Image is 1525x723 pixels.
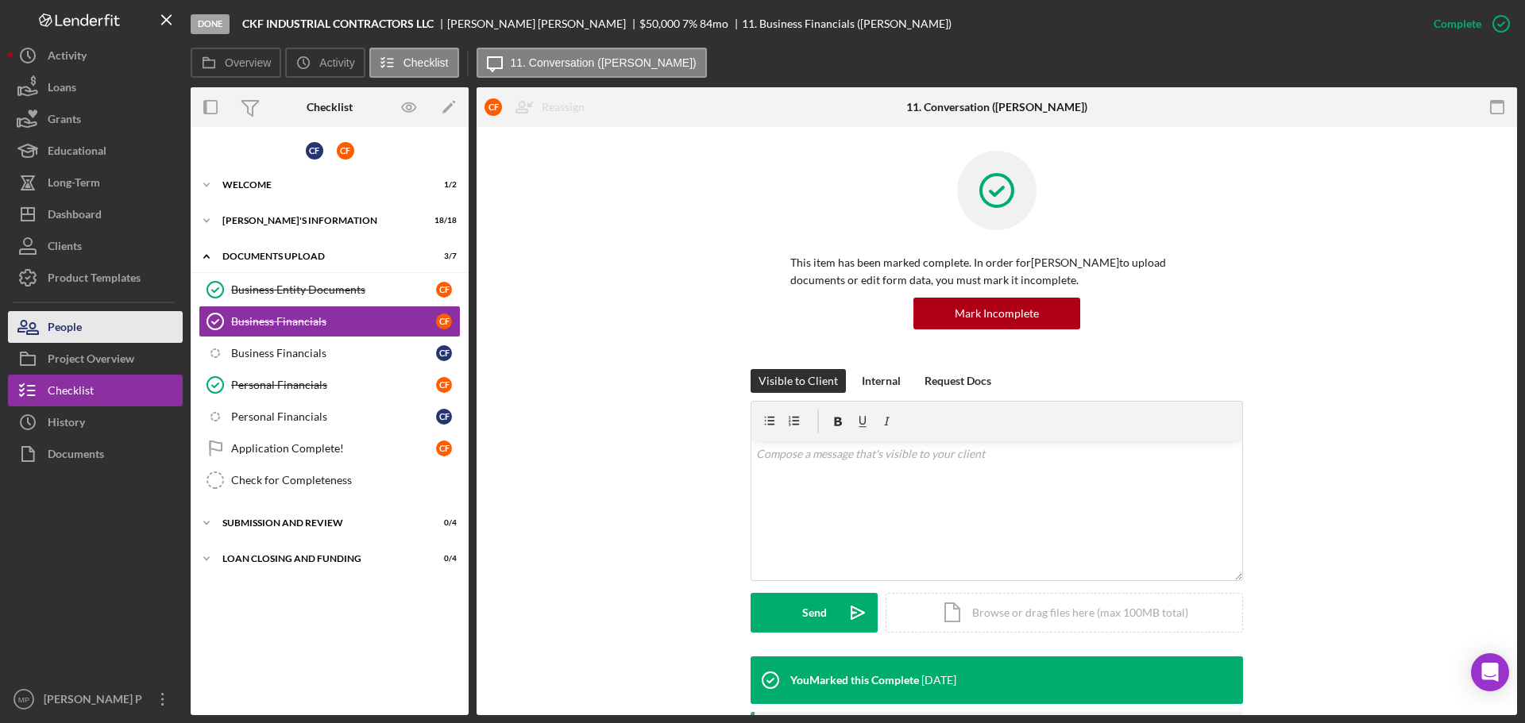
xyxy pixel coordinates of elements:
label: Checklist [403,56,449,69]
div: People [48,311,82,347]
div: History [48,406,85,442]
button: Dashboard [8,198,183,230]
button: Product Templates [8,262,183,294]
div: Educational [48,135,106,171]
div: Grants [48,103,81,139]
button: Activity [285,48,365,78]
div: Done [191,14,230,34]
button: People [8,311,183,343]
a: Loans [8,71,183,103]
button: History [8,406,183,438]
div: LOAN CLOSING AND FUNDING [222,554,417,563]
div: [PERSON_NAME]'S INFORMATION [222,216,417,225]
a: Business FinancialsCF [199,337,461,369]
div: 7 % [682,17,697,30]
div: 0 / 4 [428,518,457,528]
div: SUBMISSION AND REVIEW [222,518,417,528]
button: CFReassign [477,91,600,123]
div: 0 / 4 [428,554,457,563]
div: 1 / 2 [428,180,457,190]
div: 11. Business Financials ([PERSON_NAME]) [742,17,952,30]
div: Personal Financials [231,379,436,391]
button: Complete [1418,8,1517,40]
a: Application Complete!CF [199,433,461,464]
div: Business Financials [231,347,436,360]
a: Business FinancialsCF [199,306,461,337]
div: C F [436,440,452,456]
div: Application Complete! [231,442,436,455]
label: Overview [225,56,271,69]
div: Send [802,593,827,633]
div: 11. Conversation ([PERSON_NAME]) [906,101,1087,113]
a: Business Entity DocumentsCF [199,274,461,306]
div: Clients [48,230,82,266]
button: Activity [8,40,183,71]
b: CKF INDUSTRIAL CONTRACTORS LLC [242,17,434,30]
a: Grants [8,103,183,135]
div: Request Docs [925,369,991,393]
div: Checklist [48,375,94,410]
button: 11. Conversation ([PERSON_NAME]) [477,48,707,78]
div: Documents [48,438,104,474]
div: Product Templates [48,262,141,298]
button: Checklist [8,375,183,406]
time: 2025-09-23 21:25 [921,674,956,686]
div: Project Overview [48,343,134,379]
p: This item has been marked complete. In order for [PERSON_NAME] to upload documents or edit form d... [790,254,1203,290]
div: C F [337,142,354,160]
div: Personal Financials [231,410,436,423]
label: 11. Conversation ([PERSON_NAME]) [511,56,697,69]
div: Visible to Client [759,369,838,393]
button: Educational [8,135,183,167]
button: Documents [8,438,183,470]
text: MP [18,695,29,704]
div: C F [485,98,502,116]
div: Open Intercom Messenger [1471,653,1509,691]
div: Activity [48,40,87,75]
button: Send [751,593,878,633]
div: Long-Term [48,167,100,202]
a: Personal FinancialsCF [199,401,461,433]
div: [PERSON_NAME] P [40,683,143,719]
div: C F [436,313,452,329]
div: Dashboard [48,198,102,234]
div: DOCUMENTS UPLOAD [222,252,417,261]
div: Mark Incomplete [955,298,1039,329]
button: Project Overview [8,343,183,375]
div: Check for Completeness [231,474,460,486]
div: $50,000 [639,17,680,30]
div: You Marked this Complete [790,674,919,686]
div: 3 / 7 [428,252,457,261]
button: Request Docs [917,369,999,393]
div: WELCOME [222,180,417,190]
button: Overview [191,48,281,78]
button: Long-Term [8,167,183,198]
div: [PERSON_NAME] [PERSON_NAME] [447,17,639,30]
button: MP[PERSON_NAME] P [8,683,183,715]
div: 84 mo [700,17,728,30]
label: Activity [319,56,354,69]
a: Personal FinancialsCF [199,369,461,401]
div: Loans [48,71,76,107]
button: Internal [854,369,909,393]
div: Internal [862,369,901,393]
a: Check for Completeness [199,464,461,496]
button: Visible to Client [751,369,846,393]
button: Clients [8,230,183,262]
div: Complete [1434,8,1481,40]
div: Checklist [307,101,353,113]
div: Business Financials [231,315,436,328]
div: Business Entity Documents [231,283,436,296]
div: C F [436,282,452,298]
button: Checklist [369,48,459,78]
